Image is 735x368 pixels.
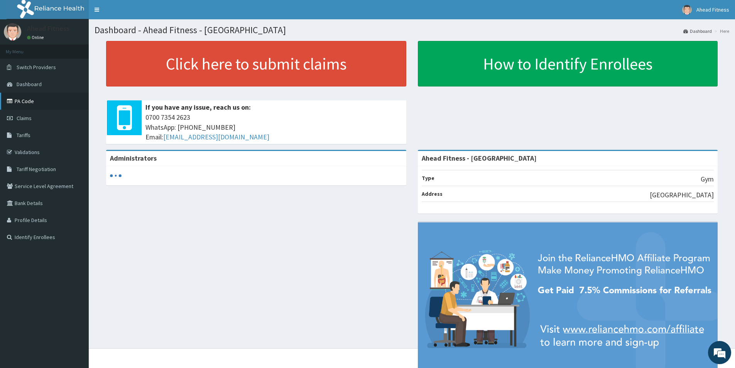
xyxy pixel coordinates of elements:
[696,6,729,13] span: Ahead Fitness
[682,5,692,15] img: User Image
[17,64,56,71] span: Switch Providers
[145,112,402,142] span: 0700 7354 2623 WhatsApp: [PHONE_NUMBER] Email:
[17,166,56,173] span: Tariff Negotiation
[110,154,157,163] b: Administrators
[422,190,443,197] b: Address
[713,28,729,34] li: Here
[683,28,712,34] a: Dashboard
[17,115,32,122] span: Claims
[17,81,42,88] span: Dashboard
[95,25,729,35] h1: Dashboard - Ahead Fitness - [GEOGRAPHIC_DATA]
[701,174,714,184] p: Gym
[422,175,434,181] b: Type
[422,154,537,163] strong: Ahead Fitness - [GEOGRAPHIC_DATA]
[650,190,714,200] p: [GEOGRAPHIC_DATA]
[27,25,69,32] p: Ahead Fitness
[163,132,269,141] a: [EMAIL_ADDRESS][DOMAIN_NAME]
[418,41,718,86] a: How to Identify Enrollees
[110,170,122,181] svg: audio-loading
[106,41,406,86] a: Click here to submit claims
[145,103,251,112] b: If you have any issue, reach us on:
[27,35,46,40] a: Online
[4,23,21,41] img: User Image
[17,132,30,139] span: Tariffs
